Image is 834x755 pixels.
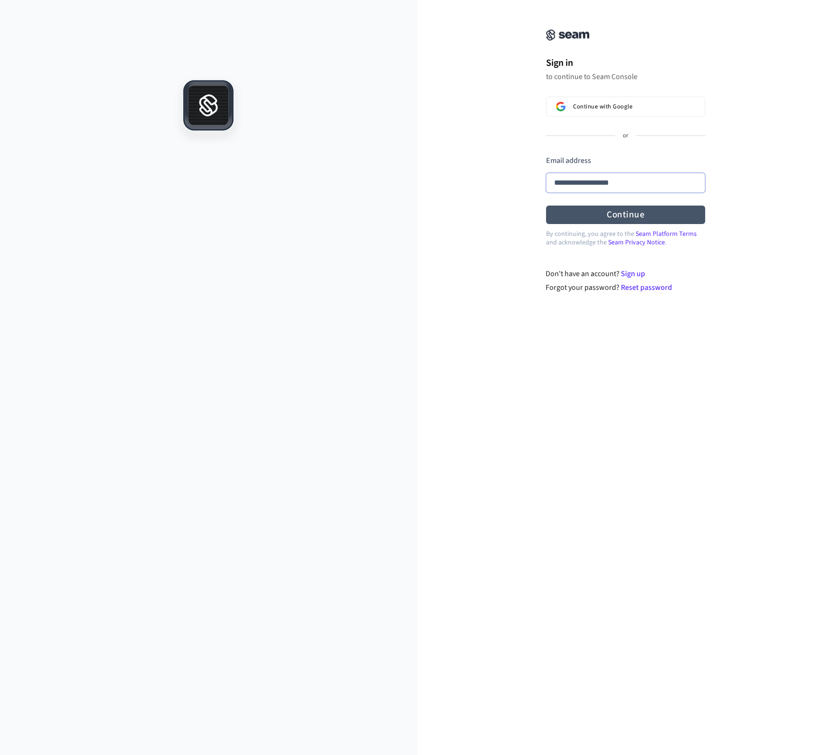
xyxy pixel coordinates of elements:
a: Seam Privacy Notice [608,238,665,247]
label: Email address [546,155,591,166]
img: Seam Console [546,29,590,41]
button: Sign in with GoogleContinue with Google [546,97,705,117]
a: Reset password [621,282,672,293]
span: Continue with Google [573,103,632,110]
a: Seam Platform Terms [636,229,697,239]
div: Don't have an account? [546,268,705,279]
button: Continue [546,206,705,224]
a: Sign up [621,269,645,279]
p: or [623,132,628,140]
div: Forgot your password? [546,282,705,293]
p: By continuing, you agree to the and acknowledge the . [546,230,705,247]
img: Sign in with Google [556,102,565,111]
h1: Sign in [546,56,705,70]
p: to continue to Seam Console [546,72,705,81]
